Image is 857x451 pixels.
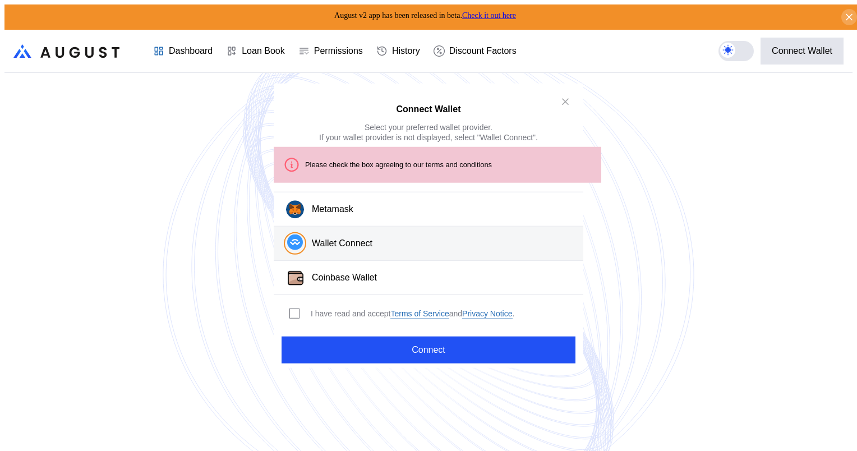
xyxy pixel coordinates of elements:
[286,269,305,288] img: Coinbase Wallet
[242,46,285,56] div: Loan Book
[282,336,575,363] button: Connect
[274,192,583,227] button: Metamask
[392,46,420,56] div: History
[334,11,516,20] span: August v2 app has been released in beta.
[772,46,832,56] div: Connect Wallet
[312,271,377,283] div: Coinbase Wallet
[311,309,514,319] div: I have read and accept .
[390,309,449,319] a: Terms of Service
[397,104,461,114] h2: Connect Wallet
[462,309,512,319] a: Privacy Notice
[274,227,583,261] button: Wallet Connect
[169,46,213,56] div: Dashboard
[365,122,492,132] div: Select your preferred wallet provider.
[274,261,583,295] button: Coinbase WalletCoinbase Wallet
[312,203,353,215] div: Metamask
[449,309,462,319] span: and
[462,11,516,20] a: Check it out here
[312,237,372,249] div: Wallet Connect
[305,160,592,169] div: Please check the box agreeing to our terms and conditions
[449,46,517,56] div: Discount Factors
[556,93,574,111] button: close modal
[314,46,363,56] div: Permissions
[319,132,538,142] div: If your wallet provider is not displayed, select "Wallet Connect".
